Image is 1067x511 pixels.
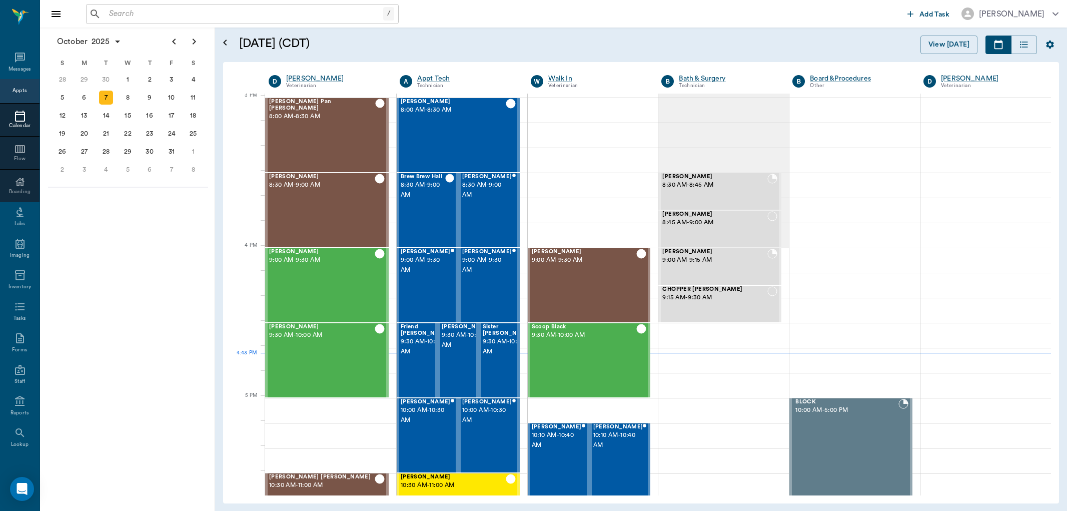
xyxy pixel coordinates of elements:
span: 9:30 AM - 10:00 AM [532,330,637,340]
a: Bath & Surgery [679,74,777,84]
span: [PERSON_NAME] [269,249,375,255]
div: Monday, October 6, 2025 [77,91,91,105]
span: Sister [PERSON_NAME] [483,324,533,337]
div: CHECKED_OUT, 10:00 AM - 10:30 AM [458,398,520,473]
span: 2025 [90,35,112,49]
div: Monday, September 29, 2025 [77,73,91,87]
a: Appt Tech [417,74,516,84]
span: [PERSON_NAME] [662,211,767,218]
span: 9:00 AM - 9:15 AM [662,255,767,265]
div: Monday, October 13, 2025 [77,109,91,123]
span: 9:30 AM - 10:00 AM [401,337,451,357]
div: Saturday, October 11, 2025 [186,91,200,105]
div: Veterinarian [286,82,385,90]
span: [PERSON_NAME] [532,249,637,255]
span: 10:10 AM - 10:40 AM [532,430,582,450]
div: Monday, November 3, 2025 [77,163,91,177]
div: Wednesday, October 22, 2025 [121,127,135,141]
input: Search [105,7,383,21]
div: W [531,75,543,88]
span: 10:30 AM - 11:00 AM [401,480,506,490]
span: [PERSON_NAME] [662,174,767,180]
span: October [55,35,90,49]
div: F [161,56,183,71]
div: Inventory [9,283,31,291]
span: 8:30 AM - 9:00 AM [401,180,445,200]
button: Close drawer [46,4,66,24]
span: [PERSON_NAME] [462,399,512,405]
span: 10:30 AM - 11:00 AM [269,480,375,490]
a: Board &Procedures [810,74,908,84]
span: 8:00 AM - 8:30 AM [269,112,375,122]
span: [PERSON_NAME] [662,249,767,255]
div: CHECKED_OUT, 9:00 AM - 9:30 AM [528,248,651,323]
div: CHECKED_OUT, 9:30 AM - 10:00 AM [438,323,479,398]
span: [PERSON_NAME] Pan [PERSON_NAME] [269,99,375,112]
div: M [74,56,96,71]
button: Open calendar [219,24,231,62]
div: Friday, October 3, 2025 [165,73,179,87]
div: CHECKED_OUT, 9:00 AM - 9:30 AM [265,248,389,323]
a: [PERSON_NAME] [941,74,1039,84]
div: Reports [11,409,29,417]
span: Friend [PERSON_NAME] [401,324,451,337]
button: Previous page [164,32,184,52]
span: [PERSON_NAME] [401,249,451,255]
div: A [400,75,412,88]
div: Thursday, October 30, 2025 [143,145,157,159]
div: BOOKED, 8:30 AM - 8:45 AM [658,173,781,210]
div: W [117,56,139,71]
div: 4 PM [231,240,257,265]
div: Technician [679,82,777,90]
span: 8:30 AM - 8:45 AM [662,180,767,190]
div: Monday, October 27, 2025 [77,145,91,159]
a: Walk In [548,74,647,84]
div: D [923,75,936,88]
div: Tasks [14,315,26,322]
div: Tuesday, October 21, 2025 [99,127,113,141]
div: Imaging [10,252,30,259]
div: Saturday, November 1, 2025 [186,145,200,159]
div: Monday, October 20, 2025 [77,127,91,141]
span: 10:00 AM - 10:30 AM [401,405,451,425]
span: CHOPPER [PERSON_NAME] [662,286,767,293]
div: CHECKED_OUT, 10:00 AM - 10:30 AM [397,398,458,473]
button: [PERSON_NAME] [953,5,1066,23]
span: [PERSON_NAME] [401,474,506,480]
div: Thursday, October 9, 2025 [143,91,157,105]
span: 9:15 AM - 9:30 AM [662,293,767,303]
span: [PERSON_NAME] [401,399,451,405]
span: 8:45 AM - 9:00 AM [662,218,767,228]
div: Appts [13,87,27,95]
button: October2025 [52,32,127,52]
div: B [661,75,674,88]
div: CHECKED_OUT, 8:00 AM - 8:30 AM [397,98,520,173]
div: Sunday, October 5, 2025 [56,91,70,105]
div: Sunday, October 26, 2025 [56,145,70,159]
div: Today, Tuesday, October 7, 2025 [99,91,113,105]
div: CHECKED_OUT, 9:00 AM - 9:30 AM [397,248,458,323]
button: Add Task [903,5,953,23]
span: 9:00 AM - 9:30 AM [532,255,637,265]
div: CHECKED_OUT, 10:10 AM - 10:40 AM [589,423,651,498]
div: NOT_CONFIRMED, 9:15 AM - 9:30 AM [658,285,781,323]
div: Friday, October 10, 2025 [165,91,179,105]
span: 9:30 AM - 10:00 AM [483,337,533,357]
div: Friday, November 7, 2025 [165,163,179,177]
div: Sunday, September 28, 2025 [56,73,70,87]
span: 9:30 AM - 10:00 AM [442,330,492,350]
div: / [383,7,394,21]
div: Messages [9,66,32,73]
div: Veterinarian [941,82,1039,90]
span: 9:30 AM - 10:00 AM [269,330,375,340]
div: NOT_CONFIRMED, 8:45 AM - 9:00 AM [658,210,781,248]
span: 9:00 AM - 9:30 AM [401,255,451,275]
span: [PERSON_NAME] [532,424,582,430]
div: Thursday, October 2, 2025 [143,73,157,87]
span: 8:00 AM - 8:30 AM [401,105,506,115]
